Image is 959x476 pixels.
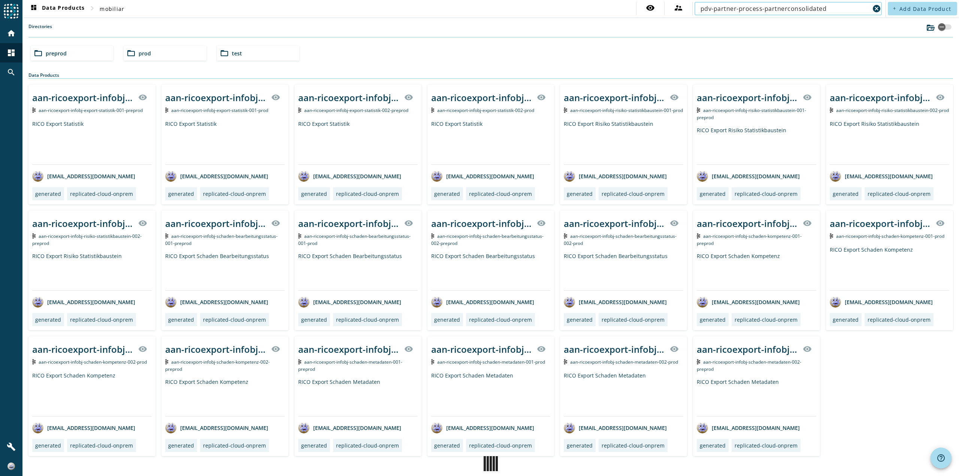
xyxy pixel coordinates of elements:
[271,345,280,354] mat-icon: visibility
[32,296,135,307] div: [EMAIL_ADDRESS][DOMAIN_NAME]
[301,442,327,449] div: generated
[697,422,708,433] img: avatar
[570,107,683,113] span: Kafka Topic: aan-ricoexport-infobj-risiko-statistikbaustein-001-prod
[735,442,798,449] div: replicated-cloud-onprem
[700,316,726,323] div: generated
[431,422,442,433] img: avatar
[803,345,812,354] mat-icon: visibility
[871,3,882,14] button: Clear
[697,233,700,239] img: Kafka Topic: aan-ricoexport-infobj-schaden-kompetenz-001-preprod
[833,316,859,323] div: generated
[602,316,665,323] div: replicated-cloud-onprem
[431,217,533,230] div: aan-ricoexport-infobj-schaden-bearbeitungsstatus-002-_stage_
[697,91,798,104] div: aan-ricoexport-infobj-risiko-statistikbaustein-001-_stage_
[888,2,957,15] button: Add Data Product
[697,359,801,372] span: Kafka Topic: aan-ricoexport-infobj-schaden-metadaten-002-preprod
[26,2,88,15] button: Data Products
[697,252,816,290] div: RICO Export Schaden Kompetenz
[674,3,683,12] mat-icon: supervisor_account
[564,120,683,164] div: RICO Export Risiko Statistikbaustein
[537,345,546,354] mat-icon: visibility
[670,93,679,102] mat-icon: visibility
[830,120,949,164] div: RICO Export Risiko Statistikbaustein
[220,49,229,58] mat-icon: folder_open
[46,50,67,57] span: preprod
[168,316,194,323] div: generated
[697,170,708,182] img: avatar
[138,345,147,354] mat-icon: visibility
[35,190,61,197] div: generated
[127,49,136,58] mat-icon: folder_open
[298,422,309,433] img: avatar
[7,48,16,57] mat-icon: dashboard
[32,233,36,239] img: Kafka Topic: aan-ricoexport-infobj-risiko-statistikbaustein-002-preprod
[701,4,870,13] input: Search (% or * for wildcards)
[35,316,61,323] div: generated
[165,422,268,433] div: [EMAIL_ADDRESS][DOMAIN_NAME]
[70,190,133,197] div: replicated-cloud-onprem
[404,93,413,102] mat-icon: visibility
[830,217,931,230] div: aan-ricoexport-infobj-schaden-kompetenz-001-_stage_
[437,359,545,365] span: Kafka Topic: aan-ricoexport-infobj-schaden-metadaten-001-prod
[298,91,400,104] div: aan-ricoexport-infobj-export-statistik-002-_stage_
[431,359,435,364] img: Kafka Topic: aan-ricoexport-infobj-schaden-metadaten-001-prod
[564,359,567,364] img: Kafka Topic: aan-ricoexport-infobj-schaden-metadaten-002-prod
[830,296,933,307] div: [EMAIL_ADDRESS][DOMAIN_NAME]
[431,296,442,307] img: avatar
[336,190,399,197] div: replicated-cloud-onprem
[165,233,278,246] span: Kafka Topic: aan-ricoexport-infobj-schaden-bearbeitungsstatus-001-preprod
[298,359,302,364] img: Kafka Topic: aan-ricoexport-infobj-schaden-metadaten-001-preprod
[7,68,16,77] mat-icon: search
[70,316,133,323] div: replicated-cloud-onprem
[32,372,152,416] div: RICO Export Schaden Kompetenz
[203,190,266,197] div: replicated-cloud-onprem
[32,233,142,246] span: Kafka Topic: aan-ricoexport-infobj-risiko-statistikbaustein-002-preprod
[564,233,677,246] span: Kafka Topic: aan-ricoexport-infobj-schaden-bearbeitungsstatus-002-prod
[469,316,532,323] div: replicated-cloud-onprem
[830,91,931,104] div: aan-ricoexport-infobj-risiko-statistikbaustein-002-_stage_
[298,170,401,182] div: [EMAIL_ADDRESS][DOMAIN_NAME]
[697,296,708,307] img: avatar
[700,442,726,449] div: generated
[32,107,36,113] img: Kafka Topic: aan-ricoexport-infobj-export-statistik-001-preprod
[570,359,678,365] span: Kafka Topic: aan-ricoexport-infobj-schaden-metadaten-002-prod
[165,91,267,104] div: aan-ricoexport-infobj-export-statistik-001-_stage_
[830,170,841,182] img: avatar
[735,316,798,323] div: replicated-cloud-onprem
[298,422,401,433] div: [EMAIL_ADDRESS][DOMAIN_NAME]
[434,316,460,323] div: generated
[868,316,931,323] div: replicated-cloud-onprem
[165,422,176,433] img: avatar
[697,378,816,416] div: RICO Export Schaden Metadaten
[32,422,135,433] div: [EMAIL_ADDRESS][DOMAIN_NAME]
[165,217,267,230] div: aan-ricoexport-infobj-schaden-bearbeitungsstatus-001-_stage_
[298,233,302,239] img: Kafka Topic: aan-ricoexport-infobj-schaden-bearbeitungsstatus-001-prod
[7,463,15,470] img: 4630c00465cddc62c5e0d48377b6cd43
[537,219,546,228] mat-icon: visibility
[803,93,812,102] mat-icon: visibility
[32,296,43,307] img: avatar
[165,378,285,416] div: RICO Export Schaden Kompetenz
[301,190,327,197] div: generated
[567,442,593,449] div: generated
[165,359,169,364] img: Kafka Topic: aan-ricoexport-infobj-schaden-kompetenz-002-preprod
[298,107,302,113] img: Kafka Topic: aan-ricoexport-infobj-export-statistik-002-preprod
[100,5,124,12] span: mobiliar
[564,107,567,113] img: Kafka Topic: aan-ricoexport-infobj-risiko-statistikbaustein-001-prod
[697,127,816,164] div: RICO Export Risiko Statistikbaustein
[39,359,147,365] span: Kafka Topic: aan-ricoexport-infobj-schaden-kompetenz-002-prod
[97,2,127,15] button: mobiliar
[298,343,400,355] div: aan-ricoexport-infobj-schaden-metadaten-001-_stage_
[336,316,399,323] div: replicated-cloud-onprem
[165,120,285,164] div: RICO Export Statistik
[304,107,408,113] span: Kafka Topic: aan-ricoexport-infobj-export-statistik-002-preprod
[29,4,85,13] span: Data Products
[165,170,176,182] img: avatar
[830,296,841,307] img: avatar
[670,345,679,354] mat-icon: visibility
[165,233,169,239] img: Kafka Topic: aan-ricoexport-infobj-schaden-bearbeitungsstatus-001-preprod
[70,442,133,449] div: replicated-cloud-onprem
[298,120,418,164] div: RICO Export Statistik
[697,422,800,433] div: [EMAIL_ADDRESS][DOMAIN_NAME]
[271,93,280,102] mat-icon: visibility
